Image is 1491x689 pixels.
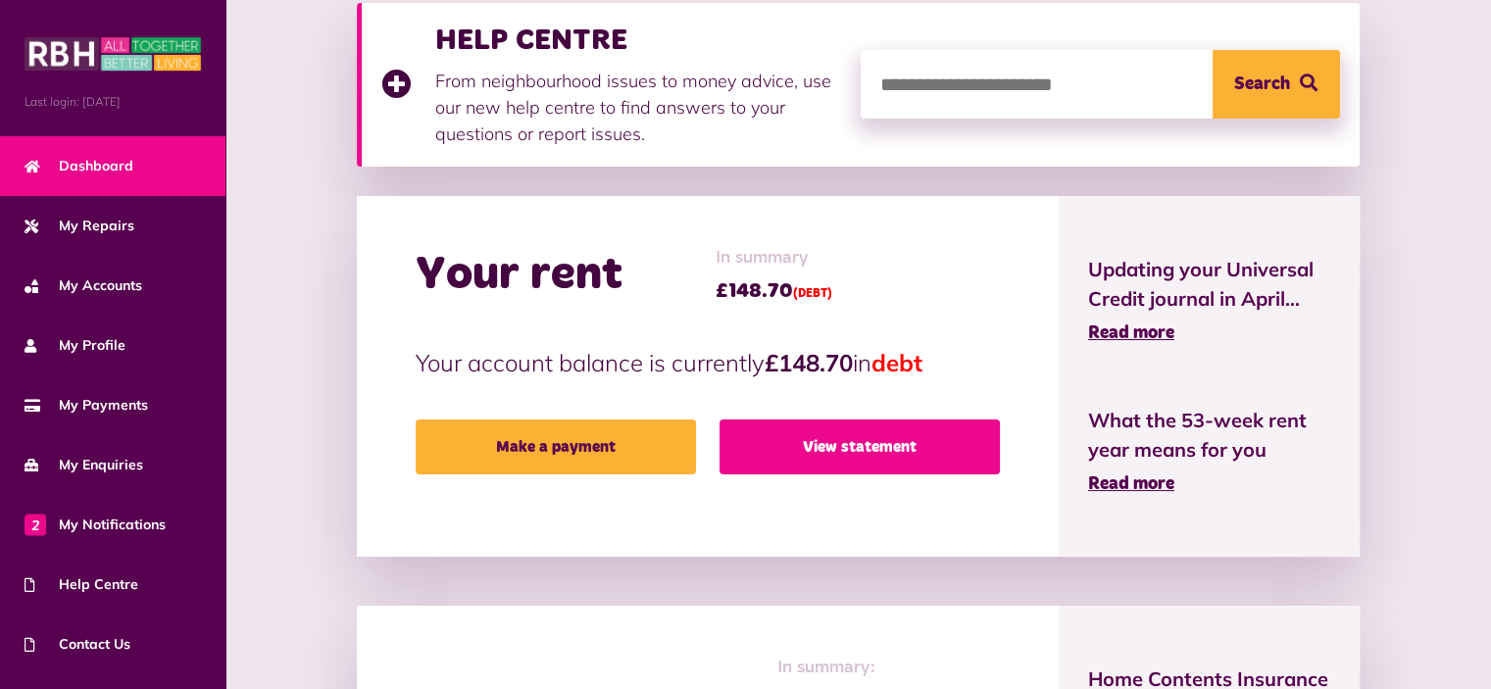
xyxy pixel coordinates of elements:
[25,574,138,595] span: Help Centre
[25,93,201,111] span: Last login: [DATE]
[716,245,832,271] span: In summary
[25,156,133,176] span: Dashboard
[1088,406,1330,465] span: What the 53-week rent year means for you
[25,275,142,296] span: My Accounts
[1088,324,1174,342] span: Read more
[765,348,853,377] strong: £148.70
[793,288,832,300] span: (DEBT)
[25,216,134,236] span: My Repairs
[416,419,696,474] a: Make a payment
[1088,255,1330,314] span: Updating your Universal Credit journal in April...
[435,68,841,147] p: From neighbourhood issues to money advice, use our new help centre to find answers to your questi...
[25,395,148,416] span: My Payments
[1234,50,1290,119] span: Search
[25,335,125,356] span: My Profile
[435,23,841,58] h3: HELP CENTRE
[1213,50,1340,119] button: Search
[25,514,46,535] span: 2
[871,348,922,377] span: debt
[1088,255,1330,347] a: Updating your Universal Credit journal in April... Read more
[416,247,622,304] h2: Your rent
[25,34,201,74] img: MyRBH
[25,515,166,535] span: My Notifications
[720,419,1000,474] a: View statement
[1088,475,1174,493] span: Read more
[1088,406,1330,498] a: What the 53-week rent year means for you Read more
[777,655,926,681] span: In summary:
[25,455,143,475] span: My Enquiries
[25,634,130,655] span: Contact Us
[416,345,1000,380] p: Your account balance is currently in
[716,276,832,306] span: £148.70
